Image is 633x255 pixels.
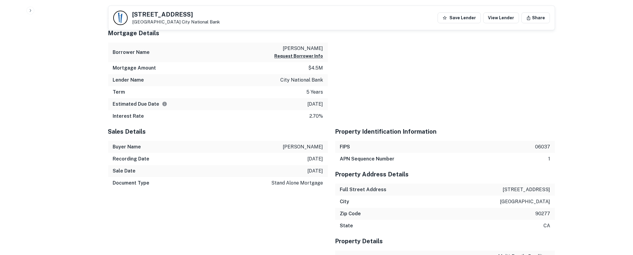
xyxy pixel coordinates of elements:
[113,113,144,120] h6: Interest Rate
[310,113,323,120] p: 2.70%
[340,186,387,193] h6: Full Street Address
[272,179,323,187] p: stand alone mortgage
[308,101,323,108] p: [DATE]
[603,207,633,236] iframe: Chat Widget
[132,19,220,25] p: [GEOGRAPHIC_DATA]
[113,167,136,175] h6: Sale Date
[340,198,349,205] h6: City
[108,29,328,38] h5: Mortgage Details
[281,76,323,84] p: city national bank
[335,127,555,136] h5: Property Identification Information
[503,186,550,193] p: [STREET_ADDRESS]
[113,89,125,96] h6: Term
[309,64,323,72] p: $4.5m
[438,12,481,23] button: Save Lender
[308,167,323,175] p: [DATE]
[308,155,323,163] p: [DATE]
[108,127,328,136] h5: Sales Details
[340,222,353,229] h6: State
[275,45,323,52] p: [PERSON_NAME]
[549,155,550,163] p: 1
[522,12,550,23] button: Share
[113,101,167,108] h6: Estimated Due Date
[132,11,220,17] h5: [STREET_ADDRESS]
[275,52,323,60] button: Request Borrower Info
[162,101,167,107] svg: Estimate is based on a standard schedule for this type of loan.
[535,143,550,151] p: 06037
[113,49,150,56] h6: Borrower Name
[536,210,550,217] p: 90277
[113,76,144,84] h6: Lender Name
[182,19,220,24] a: City National Bank
[340,210,361,217] h6: Zip Code
[335,237,555,246] h5: Property Details
[113,179,150,187] h6: Document Type
[283,143,323,151] p: [PERSON_NAME]
[113,64,156,72] h6: Mortgage Amount
[113,143,141,151] h6: Buyer Name
[335,170,555,179] h5: Property Address Details
[307,89,323,96] p: 5 years
[113,155,150,163] h6: Recording Date
[500,198,550,205] p: [GEOGRAPHIC_DATA]
[483,12,519,23] a: View Lender
[544,222,550,229] p: ca
[340,143,350,151] h6: FIPS
[340,155,395,163] h6: APN Sequence Number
